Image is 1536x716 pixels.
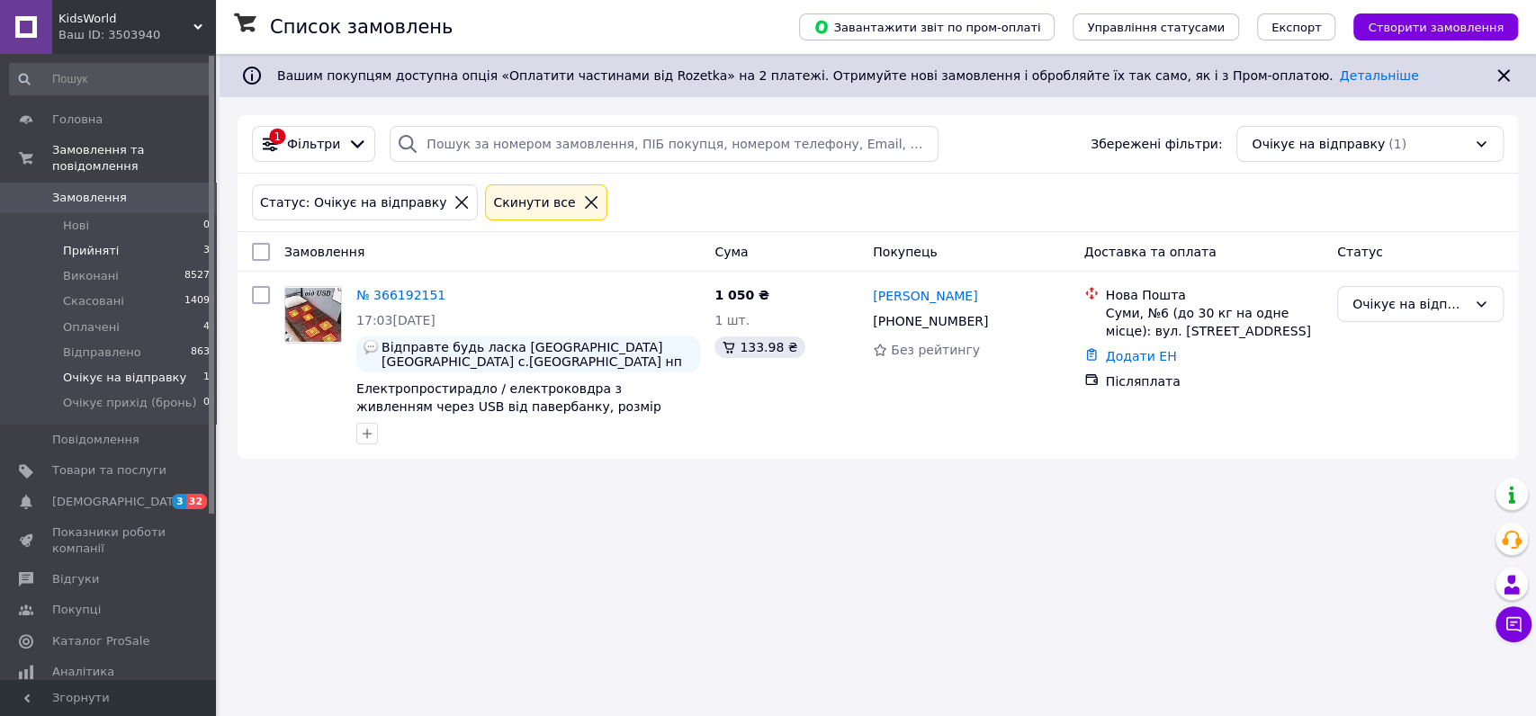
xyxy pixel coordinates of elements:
span: Відправлено [63,345,141,361]
a: Створити замовлення [1335,19,1518,33]
span: Замовлення [284,245,364,259]
input: Пошук за номером замовлення, ПІБ покупця, номером телефону, Email, номером накладної [390,126,938,162]
span: 0 [203,218,210,234]
span: Нові [63,218,89,234]
span: 3 [172,494,186,509]
span: 4 [203,319,210,336]
img: :speech_balloon: [364,340,378,354]
span: Доставка та оплата [1084,245,1217,259]
span: Покупці [52,602,101,618]
div: Очікує на відправку [1352,294,1467,314]
span: Каталог ProSale [52,633,149,649]
span: Управління статусами [1087,21,1225,34]
h1: Список замовлень [270,16,453,38]
span: Очікує на відправку [1252,135,1385,153]
span: Відправте будь ласка [GEOGRAPHIC_DATA] [GEOGRAPHIC_DATA] с.[GEOGRAPHIC_DATA] нп 1. 0663891179. [P... [382,340,693,369]
span: Cума [714,245,748,259]
span: Замовлення та повідомлення [52,142,216,175]
span: Товари та послуги [52,462,166,479]
button: Експорт [1257,13,1336,40]
div: [PHONE_NUMBER] [869,309,992,334]
span: Завантажити звіт по пром-оплаті [813,19,1040,35]
span: [DEMOGRAPHIC_DATA] [52,494,185,510]
div: Ваш ID: 3503940 [58,27,216,43]
a: Детальніше [1340,68,1419,83]
span: Скасовані [63,293,124,309]
span: Створити замовлення [1368,21,1504,34]
span: 1409 [184,293,210,309]
span: Вашим покупцям доступна опція «Оплатити частинами від Rozetka» на 2 платежі. Отримуйте нові замов... [277,68,1418,83]
span: Без рейтингу [891,343,980,357]
span: Повідомлення [52,432,139,448]
button: Завантажити звіт по пром-оплаті [799,13,1055,40]
span: Прийняті [63,243,119,259]
button: Створити замовлення [1353,13,1518,40]
a: [PERSON_NAME] [873,287,977,305]
span: 0 [203,395,210,411]
span: Головна [52,112,103,128]
span: 1 шт. [714,313,750,327]
span: Статус [1337,245,1383,259]
span: Замовлення [52,190,127,206]
div: 133.98 ₴ [714,336,804,358]
span: KidsWorld [58,11,193,27]
div: Cкинути все [490,192,579,212]
button: Чат з покупцем [1496,606,1532,642]
span: Показники роботи компанії [52,524,166,557]
div: Післяплата [1106,372,1323,390]
input: Пошук [9,63,211,95]
span: (1) [1388,137,1406,151]
span: Оплачені [63,319,120,336]
span: Очікує на відправку [63,370,186,386]
a: Додати ЕН [1106,349,1177,363]
span: Виконані [63,268,119,284]
span: 863 [191,345,210,361]
span: 8527 [184,268,210,284]
span: 1 050 ₴ [714,288,769,302]
span: Аналітика [52,664,114,680]
span: Покупець [873,245,937,259]
div: Суми, №6 (до 30 кг на одне місце): вул. [STREET_ADDRESS] [1106,304,1323,340]
a: Електропростирадло / електроковдра з живленням через USB від павербанку, розмір 160*80см [356,381,661,432]
span: 1 [203,370,210,386]
span: Фільтри [287,135,340,153]
button: Управління статусами [1073,13,1239,40]
span: 17:03[DATE] [356,313,436,327]
span: Відгуки [52,571,99,587]
span: Збережені фільтри: [1091,135,1222,153]
div: Статус: Очікує на відправку [256,192,450,212]
span: 3 [203,243,210,259]
span: 32 [186,494,207,509]
img: Фото товару [285,288,341,343]
span: Експорт [1271,21,1322,34]
div: Нова Пошта [1106,286,1323,304]
a: № 366192151 [356,288,445,302]
a: Фото товару [284,286,342,344]
span: Очікує прихід (бронь) [63,395,197,411]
